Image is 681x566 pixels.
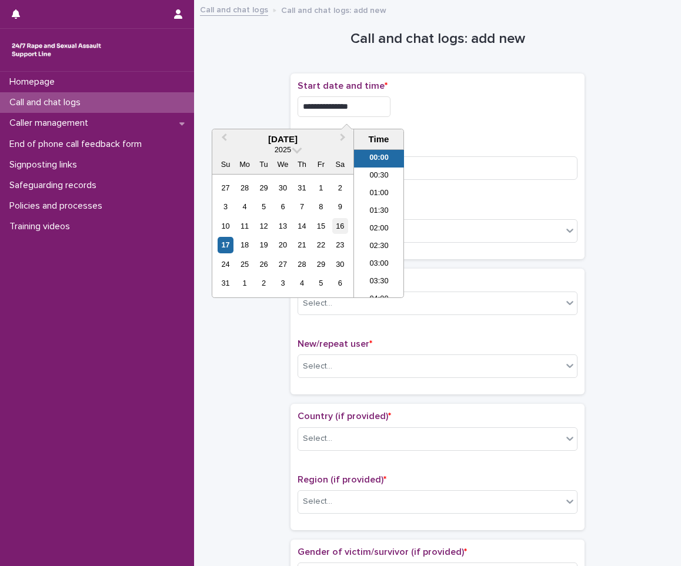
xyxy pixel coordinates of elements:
[218,180,233,196] div: Choose Sunday, July 27th, 2025
[5,76,64,88] p: Homepage
[303,433,332,445] div: Select...
[313,199,329,215] div: Choose Friday, August 8th, 2025
[294,218,310,234] div: Choose Thursday, August 14th, 2025
[5,159,86,170] p: Signposting links
[256,180,272,196] div: Choose Tuesday, July 29th, 2025
[256,199,272,215] div: Choose Tuesday, August 5th, 2025
[256,237,272,253] div: Choose Tuesday, August 19th, 2025
[313,256,329,272] div: Choose Friday, August 29th, 2025
[294,199,310,215] div: Choose Thursday, August 7th, 2025
[275,237,291,253] div: Choose Wednesday, August 20th, 2025
[218,237,233,253] div: Choose Sunday, August 17th, 2025
[216,178,349,293] div: month 2025-08
[354,256,404,273] li: 03:00
[354,220,404,238] li: 02:00
[332,156,348,172] div: Sa
[332,180,348,196] div: Choose Saturday, August 2nd, 2025
[303,297,332,310] div: Select...
[354,273,404,291] li: 03:30
[236,199,252,215] div: Choose Monday, August 4th, 2025
[354,291,404,309] li: 04:00
[5,118,98,129] p: Caller management
[275,275,291,291] div: Choose Wednesday, September 3rd, 2025
[354,203,404,220] li: 01:30
[5,180,106,191] p: Safeguarding records
[332,199,348,215] div: Choose Saturday, August 9th, 2025
[213,130,232,149] button: Previous Month
[313,275,329,291] div: Choose Friday, September 5th, 2025
[218,275,233,291] div: Choose Sunday, August 31st, 2025
[256,218,272,234] div: Choose Tuesday, August 12th, 2025
[236,256,252,272] div: Choose Monday, August 25th, 2025
[298,339,372,349] span: New/repeat user
[332,218,348,234] div: Choose Saturday, August 16th, 2025
[294,180,310,196] div: Choose Thursday, July 31st, 2025
[275,199,291,215] div: Choose Wednesday, August 6th, 2025
[275,156,291,172] div: We
[298,411,391,421] span: Country (if provided)
[313,180,329,196] div: Choose Friday, August 1st, 2025
[218,218,233,234] div: Choose Sunday, August 10th, 2025
[298,475,386,484] span: Region (if provided)
[236,180,252,196] div: Choose Monday, July 28th, 2025
[357,134,400,145] div: Time
[354,168,404,185] li: 00:30
[298,547,467,557] span: Gender of victim/survivor (if provided)
[335,130,353,149] button: Next Month
[212,134,353,145] div: [DATE]
[256,256,272,272] div: Choose Tuesday, August 26th, 2025
[5,221,79,232] p: Training videos
[200,2,268,16] a: Call and chat logs
[303,495,332,508] div: Select...
[332,256,348,272] div: Choose Saturday, August 30th, 2025
[313,156,329,172] div: Fr
[291,31,585,48] h1: Call and chat logs: add new
[9,38,104,62] img: rhQMoQhaT3yELyF149Cw
[281,3,386,16] p: Call and chat logs: add new
[275,145,291,154] span: 2025
[218,156,233,172] div: Su
[256,156,272,172] div: Tu
[354,150,404,168] li: 00:00
[275,256,291,272] div: Choose Wednesday, August 27th, 2025
[294,275,310,291] div: Choose Thursday, September 4th, 2025
[236,275,252,291] div: Choose Monday, September 1st, 2025
[313,218,329,234] div: Choose Friday, August 15th, 2025
[218,199,233,215] div: Choose Sunday, August 3rd, 2025
[275,218,291,234] div: Choose Wednesday, August 13th, 2025
[313,237,329,253] div: Choose Friday, August 22nd, 2025
[236,156,252,172] div: Mo
[218,256,233,272] div: Choose Sunday, August 24th, 2025
[354,185,404,203] li: 01:00
[332,237,348,253] div: Choose Saturday, August 23rd, 2025
[256,275,272,291] div: Choose Tuesday, September 2nd, 2025
[332,275,348,291] div: Choose Saturday, September 6th, 2025
[5,97,90,108] p: Call and chat logs
[294,256,310,272] div: Choose Thursday, August 28th, 2025
[294,156,310,172] div: Th
[236,218,252,234] div: Choose Monday, August 11th, 2025
[354,238,404,256] li: 02:30
[298,81,388,91] span: Start date and time
[236,237,252,253] div: Choose Monday, August 18th, 2025
[5,200,112,212] p: Policies and processes
[275,180,291,196] div: Choose Wednesday, July 30th, 2025
[5,139,151,150] p: End of phone call feedback form
[303,360,332,373] div: Select...
[294,237,310,253] div: Choose Thursday, August 21st, 2025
